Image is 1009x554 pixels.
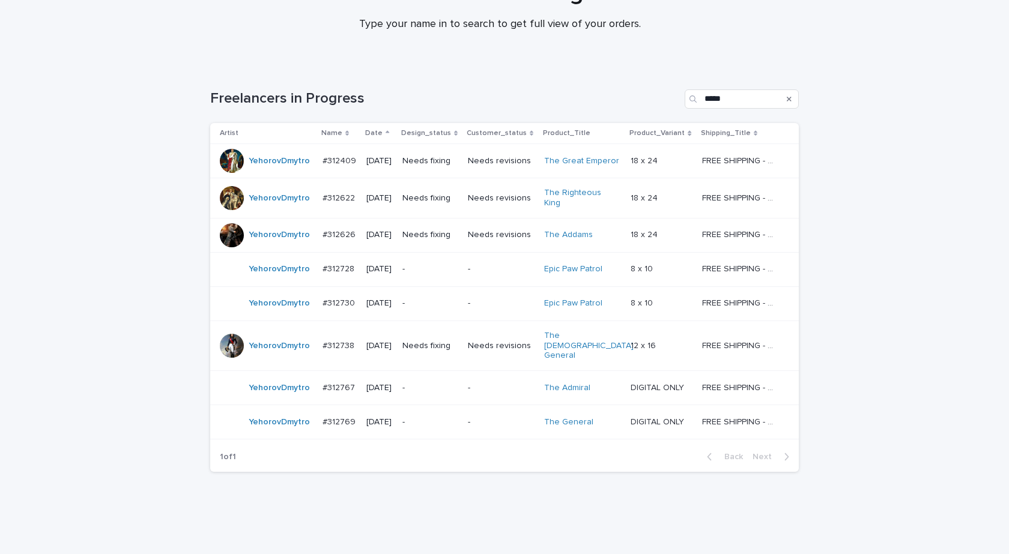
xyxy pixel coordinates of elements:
[402,230,458,240] p: Needs fixing
[402,298,458,309] p: -
[544,156,619,166] a: The Great Emperor
[702,339,780,351] p: FREE SHIPPING - preview in 1-2 business days, after your approval delivery will take 5-10 b.d.
[631,154,660,166] p: 18 x 24
[366,417,393,427] p: [DATE]
[210,90,680,107] h1: Freelancers in Progress
[249,417,310,427] a: YehorovDmytro
[366,298,393,309] p: [DATE]
[544,188,619,208] a: The Righteous King
[210,144,799,178] tr: YehorovDmytro #312409#312409 [DATE]Needs fixingNeeds revisionsThe Great Emperor 18 x 2418 x 24 FR...
[323,339,357,351] p: #312738
[702,262,780,274] p: FREE SHIPPING - preview in 1-2 business days, after your approval delivery will take 5-10 b.d.
[210,252,799,286] tr: YehorovDmytro #312728#312728 [DATE]--Epic Paw Patrol 8 x 108 x 10 FREE SHIPPING - preview in 1-2 ...
[323,191,357,203] p: #312622
[685,89,799,109] input: Search
[702,154,780,166] p: FREE SHIPPING - preview in 1-2 business days, after your approval delivery will take 5-10 b.d.
[701,127,751,140] p: Shipping_Title
[210,286,799,321] tr: YehorovDmytro #312730#312730 [DATE]--Epic Paw Patrol 8 x 108 x 10 FREE SHIPPING - preview in 1-2 ...
[365,127,383,140] p: Date
[717,453,743,461] span: Back
[468,383,535,393] p: -
[631,339,658,351] p: 12 x 16
[249,264,310,274] a: YehorovDmytro
[366,264,393,274] p: [DATE]
[468,230,535,240] p: Needs revisions
[402,193,458,203] p: Needs fixing
[260,18,741,31] p: Type your name in to search to get full view of your orders.
[402,156,458,166] p: Needs fixing
[753,453,779,461] span: Next
[366,230,393,240] p: [DATE]
[544,383,590,393] a: The Admiral
[249,193,310,203] a: YehorovDmytro
[629,127,685,140] p: Product_Variant
[631,262,655,274] p: 8 x 10
[210,178,799,218] tr: YehorovDmytro #312622#312622 [DATE]Needs fixingNeeds revisionsThe Righteous King 18 x 2418 x 24 F...
[468,417,535,427] p: -
[323,415,358,427] p: #312769
[210,321,799,370] tr: YehorovDmytro #312738#312738 [DATE]Needs fixingNeeds revisionsThe [DEMOGRAPHIC_DATA] General 12 x...
[323,381,357,393] p: #312767
[631,415,686,427] p: DIGITAL ONLY
[210,218,799,252] tr: YehorovDmytro #312626#312626 [DATE]Needs fixingNeeds revisionsThe Addams 18 x 2418 x 24 FREE SHIP...
[631,296,655,309] p: 8 x 10
[468,298,535,309] p: -
[631,191,660,203] p: 18 x 24
[702,381,780,393] p: FREE SHIPPING - preview in 1-2 business days, after your approval delivery will take 5-10 b.d.
[249,298,310,309] a: YehorovDmytro
[366,156,393,166] p: [DATE]
[210,371,799,405] tr: YehorovDmytro #312767#312767 [DATE]--The Admiral DIGITAL ONLYDIGITAL ONLY FREE SHIPPING - preview...
[702,296,780,309] p: FREE SHIPPING - preview in 1-2 business days, after your approval delivery will take 5-10 b.d.
[631,381,686,393] p: DIGITAL ONLY
[249,383,310,393] a: YehorovDmytro
[366,383,393,393] p: [DATE]
[249,156,310,166] a: YehorovDmytro
[249,230,310,240] a: YehorovDmytro
[544,298,602,309] a: Epic Paw Patrol
[468,193,535,203] p: Needs revisions
[702,415,780,427] p: FREE SHIPPING - preview in 1-2 business days, after your approval delivery will take 5-10 b.d.
[702,191,780,203] p: FREE SHIPPING - preview in 1-2 business days, after your approval delivery will take 5-10 b.d.
[321,127,342,140] p: Name
[366,193,393,203] p: [DATE]
[544,264,602,274] a: Epic Paw Patrol
[468,156,535,166] p: Needs revisions
[544,331,634,361] a: The [DEMOGRAPHIC_DATA] General
[544,417,593,427] a: The General
[544,230,593,240] a: The Addams
[402,417,458,427] p: -
[402,383,458,393] p: -
[402,341,458,351] p: Needs fixing
[468,264,535,274] p: -
[249,341,310,351] a: YehorovDmytro
[697,451,748,462] button: Back
[220,127,238,140] p: Artist
[402,264,458,274] p: -
[323,262,357,274] p: #312728
[323,154,359,166] p: #312409
[748,451,799,462] button: Next
[323,296,357,309] p: #312730
[467,127,527,140] p: Customer_status
[702,227,780,240] p: FREE SHIPPING - preview in 1-2 business days, after your approval delivery will take 5-10 b.d.
[210,405,799,439] tr: YehorovDmytro #312769#312769 [DATE]--The General DIGITAL ONLYDIGITAL ONLY FREE SHIPPING - preview...
[210,442,246,472] p: 1 of 1
[543,127,590,140] p: Product_Title
[366,341,393,351] p: [DATE]
[631,227,660,240] p: 18 x 24
[401,127,451,140] p: Design_status
[323,227,358,240] p: #312626
[468,341,535,351] p: Needs revisions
